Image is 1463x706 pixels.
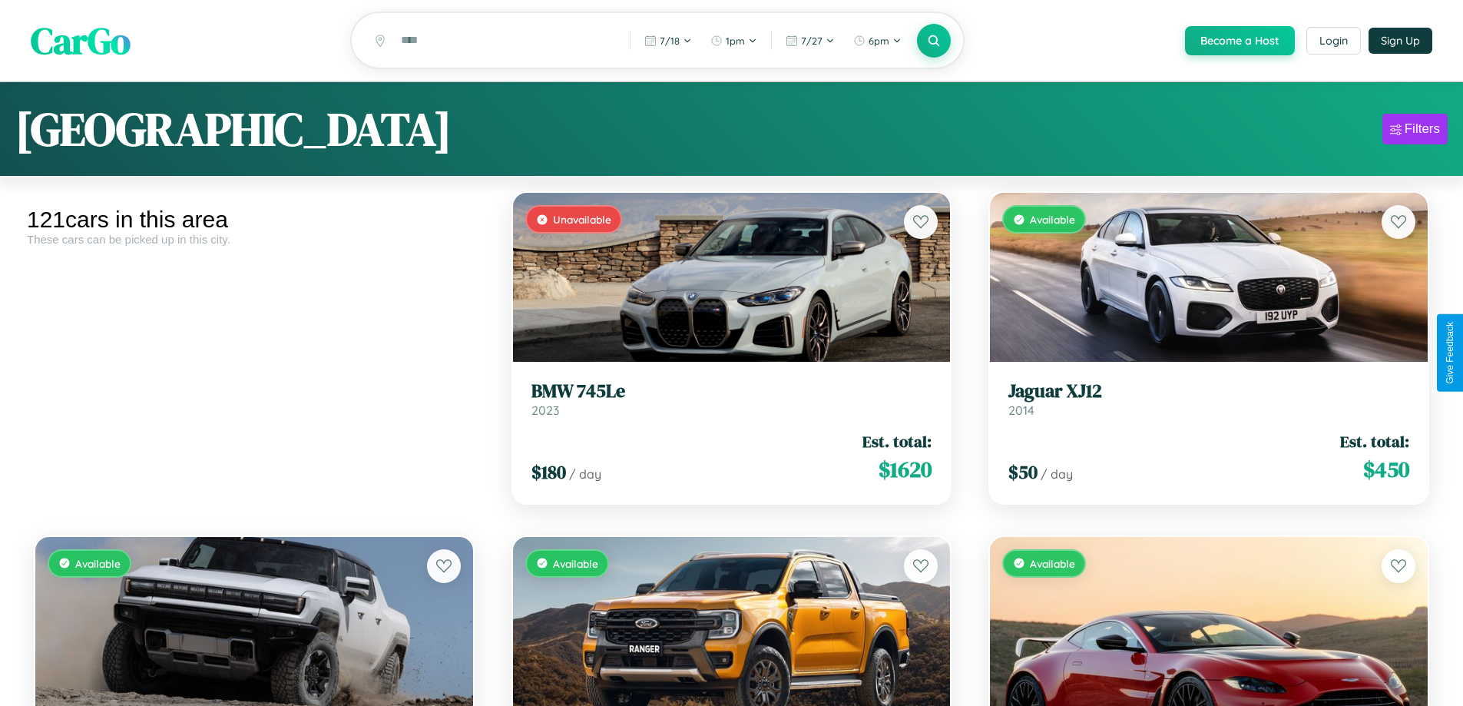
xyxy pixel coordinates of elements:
[1363,454,1409,485] span: $ 450
[660,35,680,47] span: 7 / 18
[846,28,909,53] button: 6pm
[553,213,611,226] span: Unavailable
[1008,380,1409,418] a: Jaguar XJ122014
[553,557,598,570] span: Available
[531,403,559,418] span: 2023
[15,98,452,161] h1: [GEOGRAPHIC_DATA]
[1382,114,1448,144] button: Filters
[1041,466,1073,482] span: / day
[1030,213,1075,226] span: Available
[569,466,601,482] span: / day
[531,380,932,403] h3: BMW 745Le
[75,557,121,570] span: Available
[862,430,932,452] span: Est. total:
[1306,27,1361,55] button: Login
[1340,430,1409,452] span: Est. total:
[531,459,566,485] span: $ 180
[703,28,765,53] button: 1pm
[1185,26,1295,55] button: Become a Host
[531,380,932,418] a: BMW 745Le2023
[879,454,932,485] span: $ 1620
[637,28,700,53] button: 7/18
[27,233,482,246] div: These cars can be picked up in this city.
[1405,121,1440,137] div: Filters
[1008,380,1409,403] h3: Jaguar XJ12
[27,207,482,233] div: 121 cars in this area
[801,35,823,47] span: 7 / 27
[869,35,889,47] span: 6pm
[1008,459,1038,485] span: $ 50
[1008,403,1034,418] span: 2014
[778,28,842,53] button: 7/27
[1445,322,1455,384] div: Give Feedback
[1369,28,1432,54] button: Sign Up
[1030,557,1075,570] span: Available
[726,35,745,47] span: 1pm
[31,15,131,66] span: CarGo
